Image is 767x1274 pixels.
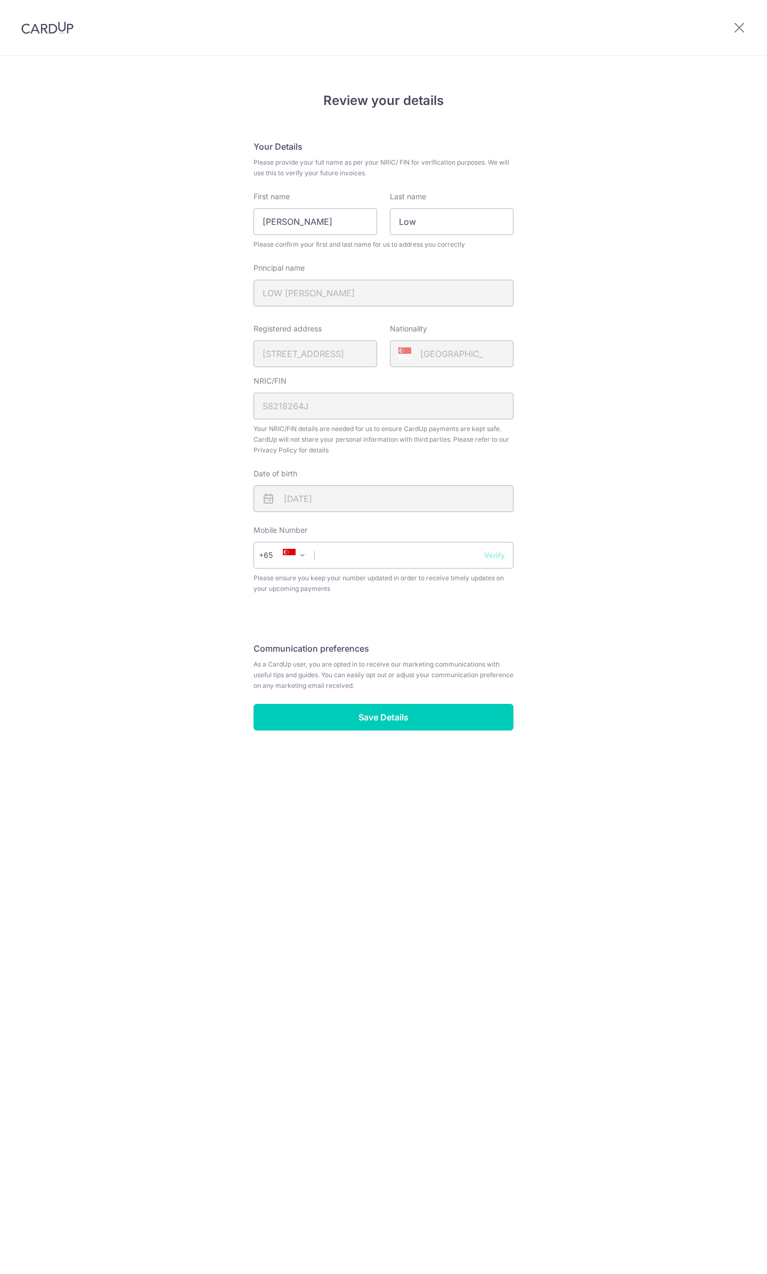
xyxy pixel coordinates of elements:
[254,424,513,456] span: Your NRIC/FIN details are needed for us to ensure CardUp payments are kept safe. CardUp will not ...
[390,191,426,202] label: Last name
[254,573,513,594] span: Please ensure you keep your number updated in order to receive timely updates on your upcoming pa...
[254,376,287,386] label: NRIC/FIN
[254,659,513,691] span: As a CardUp user, you are opted in to receive our marketing communications with useful tips and g...
[254,642,513,655] h5: Communication preferences
[254,208,377,235] input: First Name
[254,704,513,731] input: Save Details
[254,263,305,273] label: Principal name
[254,140,513,153] h5: Your Details
[254,191,290,202] label: First name
[390,208,513,235] input: Last name
[254,239,513,250] span: Please confirm your first and last name for us to address you correctly
[390,323,427,334] label: Nationality
[254,323,322,334] label: Registered address
[484,550,505,561] button: Verify
[259,549,288,562] span: +65
[254,525,307,535] label: Mobile Number
[254,157,513,178] span: Please provide your full name as per your NRIC/ FIN for verification purposes. We will use this t...
[254,468,297,479] label: Date of birth
[21,21,74,34] img: CardUp
[699,1242,756,1269] iframe: Opens a widget where you can find more information
[254,91,513,110] h4: Review your details
[262,549,288,562] span: +65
